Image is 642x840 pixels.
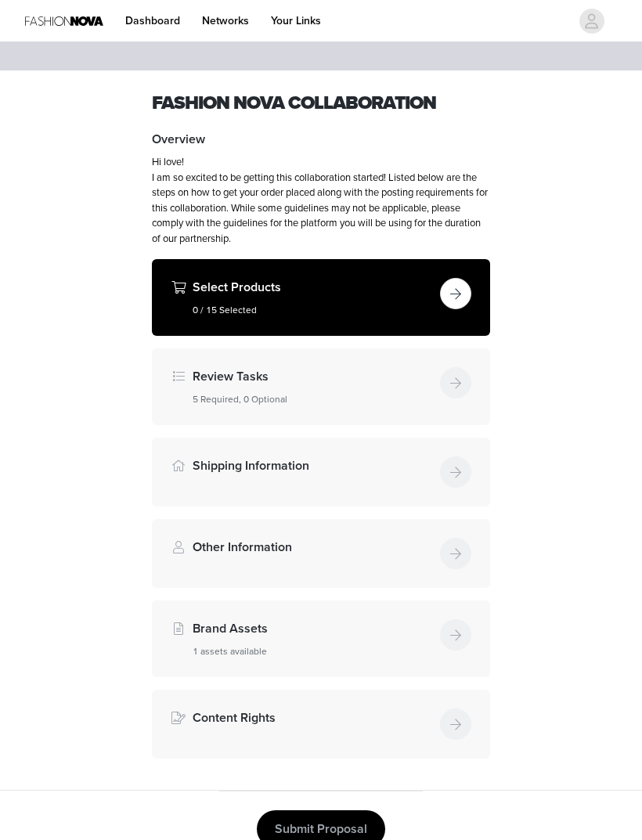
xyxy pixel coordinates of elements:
div: avatar [584,9,599,34]
h5: 5 Required, 0 Optional [193,392,434,406]
h4: Other Information [193,538,434,557]
div: Other Information [152,519,490,588]
h5: 0 / 15 Selected [193,303,434,317]
h4: Content Rights [193,708,434,727]
h4: Review Tasks [193,367,434,386]
h5: 1 assets available [193,644,434,658]
a: Your Links [261,3,330,38]
h4: Shipping Information [193,456,434,475]
p: Hi love! [152,155,490,171]
h4: Brand Assets [193,619,434,638]
h1: Fashion Nova Collaboration [152,89,490,117]
p: I am so excited to be getting this collaboration started! Listed below are the steps on how to ge... [152,171,490,247]
h4: Select Products [193,278,434,297]
div: Shipping Information [152,438,490,507]
a: Networks [193,3,258,38]
div: Brand Assets [152,600,490,677]
div: Review Tasks [152,348,490,425]
div: Select Products [152,259,490,336]
a: Dashboard [116,3,189,38]
div: Content Rights [152,690,490,759]
h4: Overview [152,130,490,149]
img: Fashion Nova Logo [25,3,103,38]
